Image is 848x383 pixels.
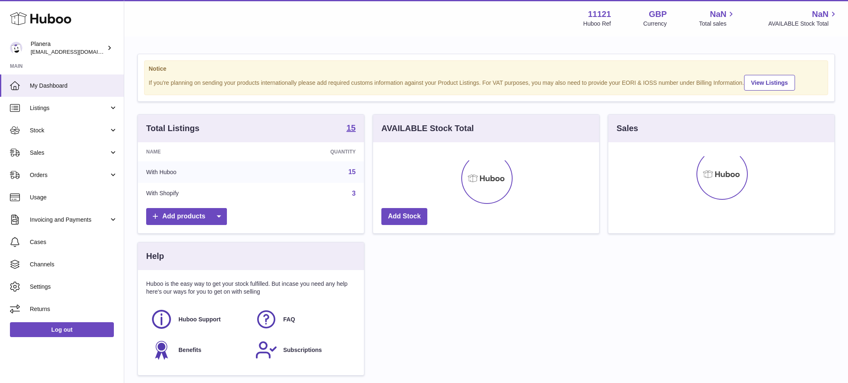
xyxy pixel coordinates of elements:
[138,161,260,183] td: With Huboo
[146,208,227,225] a: Add products
[178,346,201,354] span: Benefits
[30,283,118,291] span: Settings
[768,9,838,28] a: NaN AVAILABLE Stock Total
[381,123,474,134] h3: AVAILABLE Stock Total
[617,123,638,134] h3: Sales
[10,322,114,337] a: Log out
[178,316,221,323] span: Huboo Support
[352,190,356,197] a: 3
[30,261,118,268] span: Channels
[30,216,109,224] span: Invoicing and Payments
[347,124,356,132] strong: 15
[255,339,352,361] a: Subscriptions
[30,238,118,246] span: Cases
[255,308,352,330] a: FAQ
[30,82,118,90] span: My Dashboard
[699,9,736,28] a: NaN Total sales
[150,308,247,330] a: Huboo Support
[347,124,356,134] a: 15
[588,9,611,20] strong: 11121
[30,305,118,313] span: Returns
[768,20,838,28] span: AVAILABLE Stock Total
[30,149,109,157] span: Sales
[10,42,22,54] img: internalAdmin-11121@internal.huboo.com
[30,104,109,112] span: Listings
[146,280,356,296] p: Huboo is the easy way to get your stock fulfilled. But incase you need any help here's our ways f...
[30,171,109,179] span: Orders
[643,20,667,28] div: Currency
[699,20,736,28] span: Total sales
[138,142,260,161] th: Name
[744,75,795,91] a: View Listings
[149,65,824,73] strong: Notice
[30,194,118,201] span: Usage
[138,183,260,204] td: With Shopify
[348,168,356,175] a: 15
[710,9,726,20] span: NaN
[260,142,364,161] th: Quantity
[583,20,611,28] div: Huboo Ref
[149,74,824,91] div: If you're planning on sending your products internationally please add required customs informati...
[30,127,109,134] span: Stock
[283,316,295,323] span: FAQ
[150,339,247,361] a: Benefits
[31,40,105,56] div: Planera
[31,48,122,55] span: [EMAIL_ADDRESS][DOMAIN_NAME]
[812,9,829,20] span: NaN
[381,208,427,225] a: Add Stock
[283,346,322,354] span: Subscriptions
[146,123,200,134] h3: Total Listings
[146,251,164,262] h3: Help
[649,9,667,20] strong: GBP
